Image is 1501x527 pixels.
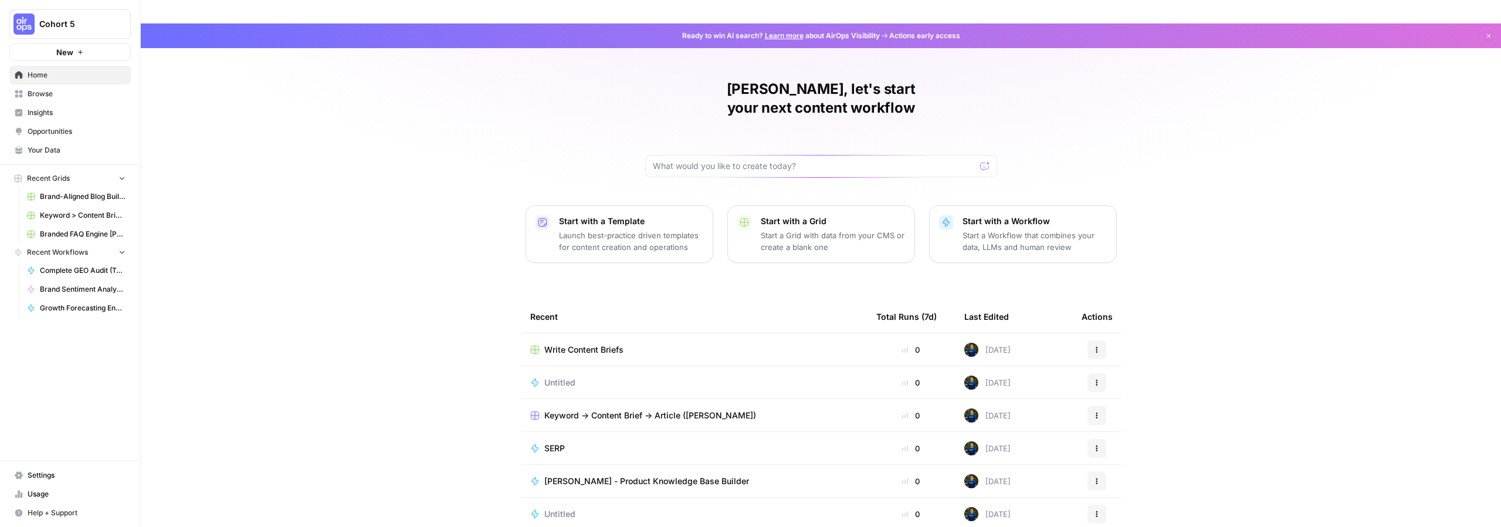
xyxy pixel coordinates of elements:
a: Untitled [530,508,858,520]
span: Browse [28,89,126,99]
button: Recent Grids [9,170,131,187]
a: Keyword > Content Brief > Article [[PERSON_NAME]] [22,206,131,225]
span: Brand-Aligned Blog Builder - [PERSON_NAME] [40,191,126,202]
p: Start with a Workflow [963,215,1107,227]
button: Start with a WorkflowStart a Workflow that combines your data, LLMs and human review [929,205,1117,263]
div: Total Runs (7d) [876,300,937,333]
a: Untitled [530,377,858,389]
img: 68soq3pkptmntqpesssmmm5ejrlv [964,474,978,488]
button: Recent Workflows [9,244,131,261]
p: Start a Grid with data from your CMS or create a blank one [761,229,905,253]
a: Learn more [765,31,804,40]
span: Complete GEO Audit (Technical + Content) - Deepshikha [40,265,126,276]
input: What would you like to create today? [653,160,975,172]
span: Home [28,70,126,80]
span: Branded FAQ Engine [PERSON_NAME] [40,229,126,239]
a: Write Content Briefs [530,344,858,356]
p: Start a Workflow that combines your data, LLMs and human review [963,229,1107,253]
a: Branded FAQ Engine [PERSON_NAME] [22,225,131,244]
span: SERP [544,442,565,454]
a: Brand Sentiment Analysis - [PERSON_NAME] [22,280,131,299]
div: [DATE] [964,376,1011,390]
span: Opportunities [28,126,126,137]
span: [PERSON_NAME] - Product Knowledge Base Builder [544,475,749,487]
img: 68soq3pkptmntqpesssmmm5ejrlv [964,507,978,521]
div: [DATE] [964,474,1011,488]
span: Recent Workflows [27,247,88,258]
span: Ready to win AI search? about AirOps Visibility [682,31,880,41]
a: Browse [9,85,131,103]
h1: [PERSON_NAME], let's start your next content workflow [645,80,997,117]
button: Workspace: Cohort 5 [9,9,131,39]
a: Your Data [9,141,131,160]
a: Home [9,66,131,85]
span: Growth Forecasting Engine (Deepshikha) [40,303,126,313]
div: 0 [876,442,946,454]
p: Start with a Grid [761,215,905,227]
div: Recent [530,300,858,333]
a: Opportunities [9,122,131,141]
div: 0 [876,377,946,389]
div: 0 [876,410,946,421]
a: Complete GEO Audit (Technical + Content) - Deepshikha [22,261,131,280]
img: 68soq3pkptmntqpesssmmm5ejrlv [964,408,978,423]
div: [DATE] [964,408,1011,423]
button: Help + Support [9,504,131,522]
span: Recent Grids [27,173,70,184]
button: Start with a GridStart a Grid with data from your CMS or create a blank one [727,205,915,263]
img: 68soq3pkptmntqpesssmmm5ejrlv [964,376,978,390]
span: New [56,46,73,58]
span: Brand Sentiment Analysis - [PERSON_NAME] [40,284,126,295]
span: Keyword -> Content Brief -> Article ([PERSON_NAME]) [544,410,756,421]
a: Growth Forecasting Engine (Deepshikha) [22,299,131,317]
a: Keyword -> Content Brief -> Article ([PERSON_NAME]) [530,410,858,421]
div: [DATE] [964,507,1011,521]
span: Untitled [544,377,575,389]
a: Usage [9,485,131,504]
a: SERP [530,442,858,454]
span: Actions early access [889,31,960,41]
span: Cohort 5 [39,18,110,30]
span: Untitled [544,508,575,520]
button: Start with a TemplateLaunch best-practice driven templates for content creation and operations [526,205,713,263]
a: [PERSON_NAME] - Product Knowledge Base Builder [530,475,858,487]
button: New [9,43,131,61]
img: Cohort 5 Logo [13,13,35,35]
a: Insights [9,103,131,122]
span: Settings [28,470,126,481]
span: Insights [28,107,126,118]
img: 68soq3pkptmntqpesssmmm5ejrlv [964,441,978,455]
div: [DATE] [964,343,1011,357]
span: Write Content Briefs [544,344,624,356]
span: Your Data [28,145,126,156]
div: 0 [876,475,946,487]
span: Keyword > Content Brief > Article [[PERSON_NAME]] [40,210,126,221]
div: 0 [876,508,946,520]
img: 68soq3pkptmntqpesssmmm5ejrlv [964,343,978,357]
span: Help + Support [28,508,126,518]
div: 0 [876,344,946,356]
span: Usage [28,489,126,499]
p: Start with a Template [559,215,703,227]
a: Settings [9,466,131,485]
div: Last Edited [964,300,1009,333]
div: Actions [1082,300,1113,333]
div: [DATE] [964,441,1011,455]
a: Brand-Aligned Blog Builder - [PERSON_NAME] [22,187,131,206]
p: Launch best-practice driven templates for content creation and operations [559,229,703,253]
